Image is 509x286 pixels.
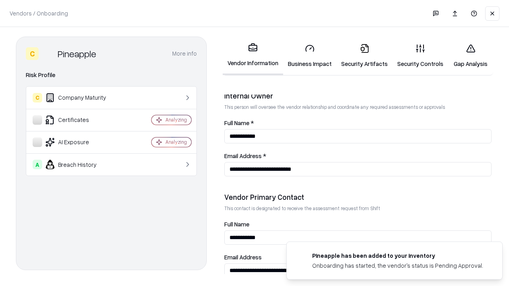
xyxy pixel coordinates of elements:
div: Company Maturity [33,93,128,102]
label: Email Address * [224,153,492,159]
div: Certificates [33,115,128,125]
button: More info [172,46,197,61]
div: Analyzing [165,116,187,123]
div: Pineapple [58,47,96,60]
p: This person will oversee the vendor relationship and coordinate any required assessments or appro... [224,104,492,110]
div: Breach History [33,160,128,169]
a: Business Impact [283,37,336,74]
div: AI Exposure [33,137,128,147]
p: Vendors / Onboarding [10,9,68,17]
div: Vendor Primary Contact [224,192,492,202]
div: C [33,93,42,102]
a: Security Artifacts [336,37,392,74]
div: Onboarding has started, the vendor's status is Pending Approval. [312,261,483,270]
img: pineappleenergy.com [296,251,306,261]
div: A [33,160,42,169]
label: Full Name [224,221,492,227]
img: Pineapple [42,47,54,60]
label: Email Address [224,254,492,260]
a: Security Controls [392,37,448,74]
div: Analyzing [165,139,187,145]
a: Vendor Information [223,37,283,75]
p: This contact is designated to receive the assessment request from Shift [224,205,492,212]
a: Gap Analysis [448,37,493,74]
div: Pineapple has been added to your inventory [312,251,483,260]
div: C [26,47,39,60]
label: Full Name * [224,120,492,126]
div: Risk Profile [26,70,197,80]
div: Internal Owner [224,91,492,100]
